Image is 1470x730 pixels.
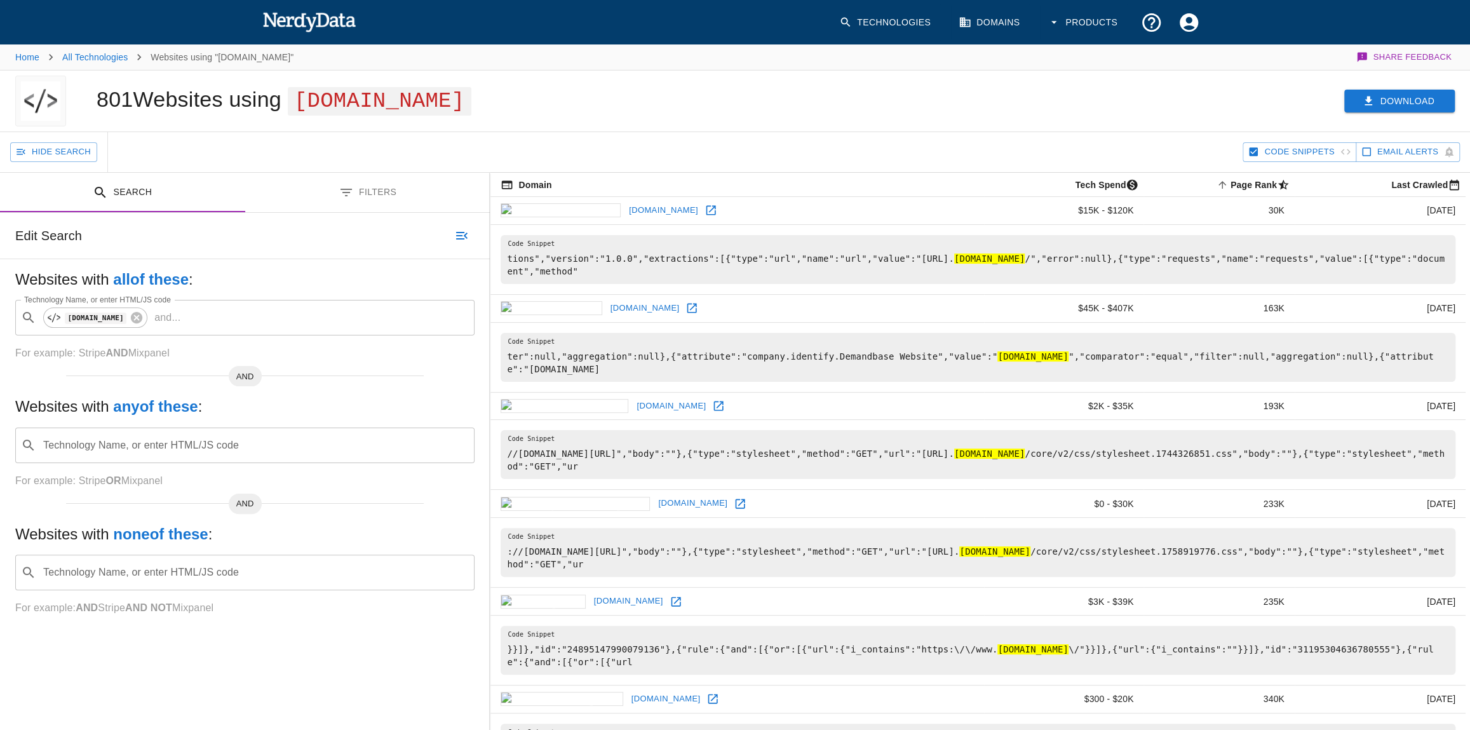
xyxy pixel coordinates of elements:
p: For example: Stripe Mixpanel [15,473,475,489]
button: Share Feedback [1354,44,1455,70]
td: 193K [1143,392,1294,420]
img: firespring.com icon [501,203,621,217]
span: Get email alerts with newly found website results. Click to enable. [1377,145,1438,159]
img: "firespring.com" logo [21,76,60,126]
b: none of these [113,525,208,543]
img: NerdyData.com [262,9,356,34]
td: 340K [1143,685,1294,713]
label: Technology Name, or enter HTML/JS code [24,294,171,305]
p: and ... [149,310,185,325]
button: Account Settings [1170,4,1208,41]
button: Products [1040,4,1128,41]
a: Open bethanyelkhorn.org in new window [731,494,750,513]
p: For example: Stripe Mixpanel [15,600,475,616]
b: AND [105,348,128,358]
a: Open leadiq.com in new window [682,299,701,318]
pre: //[DOMAIN_NAME][URL]","body":""},{"type":"stylesheet","method":"GET","url":"[URL]. /core/v2/css/s... [501,430,1455,479]
button: Download [1344,90,1455,113]
button: Filters [245,173,490,213]
td: [DATE] [1295,588,1466,616]
span: AND [229,497,262,510]
td: [DATE] [1295,197,1466,225]
span: Most recent date this website was successfully crawled [1375,177,1466,193]
div: [DOMAIN_NAME] [43,308,147,328]
a: Home [15,52,39,62]
b: OR [105,475,121,486]
a: [DOMAIN_NAME] [591,591,666,611]
hl: [DOMAIN_NAME] [997,644,1069,654]
td: 235K [1143,588,1294,616]
pre: ://[DOMAIN_NAME][URL]","body":""},{"type":"stylesheet","method":"GET","url":"[URL]. /core/v2/css/... [501,528,1455,577]
a: Open eicu.org in new window [666,592,685,611]
b: AND NOT [125,602,172,613]
b: all of these [113,271,189,288]
td: 163K [1143,294,1294,322]
hl: [DOMAIN_NAME] [954,253,1025,264]
pre: ter":null,"aggregation":null},{"attribute":"company.identify.Demandbase Website","value":" ","com... [501,333,1455,382]
td: [DATE] [1295,685,1466,713]
a: All Technologies [62,52,128,62]
hl: [DOMAIN_NAME] [954,449,1025,459]
hl: [DOMAIN_NAME] [997,351,1069,362]
button: Hide Code Snippets [1243,142,1356,162]
td: $15K - $120K [984,197,1143,225]
span: The estimated minimum and maximum annual tech spend each webpage has, based on the free, freemium... [1059,177,1144,193]
a: [DOMAIN_NAME] [607,299,683,318]
pre: tions","version":"1.0.0","extractions":[{"type":"url","name":"url","value":"[URL]. /","error":nul... [501,235,1455,284]
a: [DOMAIN_NAME] [633,396,709,416]
td: $2K - $35K [984,392,1143,420]
pre: }}]},"id":"24895147990079136"},{"rule":{"and":[{"or":[{"url":{"i_contains":"https:\/\/www. \/"}}]... [501,626,1455,675]
span: [DOMAIN_NAME] [288,87,471,116]
img: stbaldricks.org icon [501,692,623,706]
p: Websites using "[DOMAIN_NAME]" [151,51,293,64]
b: any of these [113,398,198,415]
button: Hide Search [10,142,97,162]
a: [DOMAIN_NAME] [626,201,701,220]
a: Domains [951,4,1030,41]
h6: Edit Search [15,226,82,246]
a: Open firespring.com in new window [701,201,720,220]
hl: [DOMAIN_NAME] [959,546,1030,557]
h5: Websites with : [15,269,475,290]
img: leadiq.com icon [501,301,602,315]
td: 30K [1143,197,1294,225]
h1: 801 Websites using [97,87,471,111]
nav: breadcrumb [15,44,293,70]
img: eicu.org icon [501,595,585,609]
td: $45K - $407K [984,294,1143,322]
a: [DOMAIN_NAME] [628,689,704,709]
td: $0 - $30K [984,490,1143,518]
a: [DOMAIN_NAME] [655,494,731,513]
button: Support and Documentation [1133,4,1170,41]
h5: Websites with : [15,396,475,417]
td: $3K - $39K [984,588,1143,616]
img: bethanyelkhorn.org icon [501,497,650,511]
td: [DATE] [1295,392,1466,420]
span: A page popularity ranking based on a domain's backlinks. Smaller numbers signal more popular doma... [1214,177,1295,193]
span: AND [229,370,262,383]
a: Open stbaldricks.org in new window [703,689,722,708]
span: The registered domain name (i.e. "nerdydata.com"). [501,177,551,193]
img: tedxlincoln.com icon [501,399,628,413]
a: Open tedxlincoln.com in new window [709,396,728,416]
h5: Websites with : [15,524,475,544]
code: [DOMAIN_NAME] [65,313,126,323]
p: For example: Stripe Mixpanel [15,346,475,361]
a: Technologies [832,4,941,41]
b: AND [76,602,98,613]
td: [DATE] [1295,490,1466,518]
td: [DATE] [1295,294,1466,322]
td: 233K [1143,490,1294,518]
td: $300 - $20K [984,685,1143,713]
span: Hide Code Snippets [1264,145,1334,159]
button: Get email alerts with newly found website results. Click to enable. [1356,142,1460,162]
